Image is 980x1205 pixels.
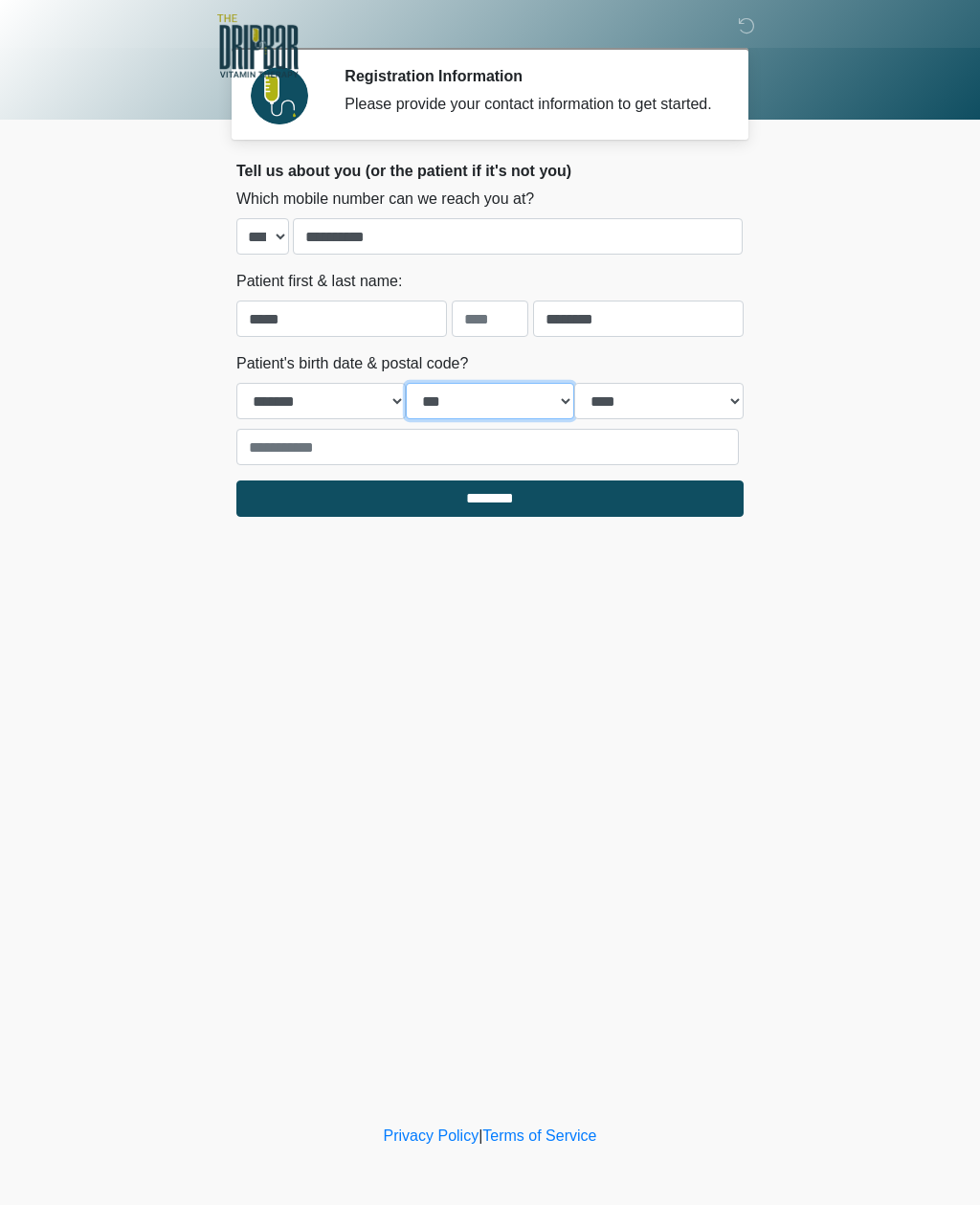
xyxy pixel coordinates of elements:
a: | [479,1127,482,1144]
a: Terms of Service [482,1127,596,1144]
a: Privacy Policy [384,1127,479,1144]
label: Patient's birth date & postal code? [236,352,468,375]
img: The DRIPBaR - Alamo Ranch SATX Logo [217,14,299,78]
div: Please provide your contact information to get started. [345,93,715,116]
label: Which mobile number can we reach you at? [236,188,534,211]
h2: Tell us about you (or the patient if it's not you) [236,162,744,180]
label: Patient first & last name: [236,270,402,293]
img: Agent Avatar [251,67,308,124]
